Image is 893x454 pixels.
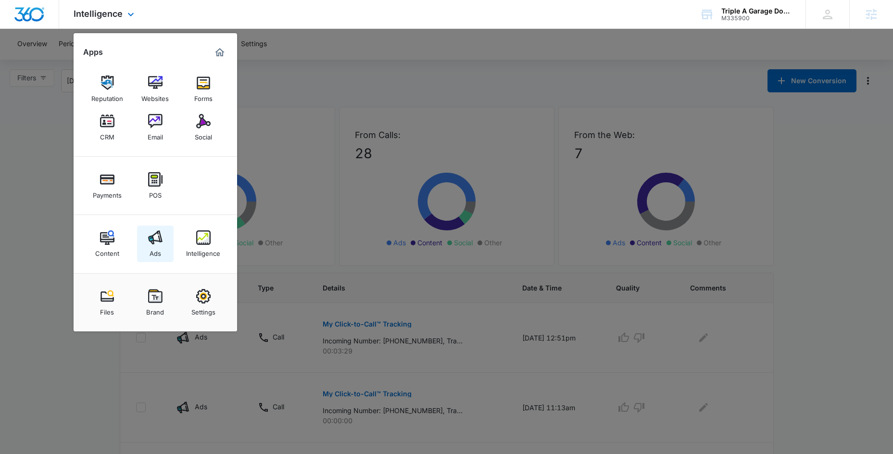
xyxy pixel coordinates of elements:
[89,226,126,262] a: Content
[95,245,119,257] div: Content
[148,128,163,141] div: Email
[96,56,103,63] img: tab_keywords_by_traffic_grey.svg
[185,226,222,262] a: Intelligence
[93,187,122,199] div: Payments
[106,57,162,63] div: Keywords by Traffic
[89,109,126,146] a: CRM
[212,45,227,60] a: Marketing 360® Dashboard
[137,109,174,146] a: Email
[89,71,126,107] a: Reputation
[100,128,114,141] div: CRM
[150,245,161,257] div: Ads
[185,71,222,107] a: Forms
[137,167,174,204] a: POS
[185,109,222,146] a: Social
[137,284,174,321] a: Brand
[721,15,792,22] div: account id
[89,284,126,321] a: Files
[83,48,103,57] h2: Apps
[27,15,47,23] div: v 4.0.25
[100,303,114,316] div: Files
[37,57,86,63] div: Domain Overview
[185,284,222,321] a: Settings
[146,303,164,316] div: Brand
[186,245,220,257] div: Intelligence
[74,9,123,19] span: Intelligence
[91,90,123,102] div: Reputation
[195,128,212,141] div: Social
[25,25,106,33] div: Domain: [DOMAIN_NAME]
[149,187,162,199] div: POS
[194,90,213,102] div: Forms
[15,25,23,33] img: website_grey.svg
[26,56,34,63] img: tab_domain_overview_orange.svg
[721,7,792,15] div: account name
[141,90,169,102] div: Websites
[137,71,174,107] a: Websites
[191,303,215,316] div: Settings
[137,226,174,262] a: Ads
[89,167,126,204] a: Payments
[15,15,23,23] img: logo_orange.svg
